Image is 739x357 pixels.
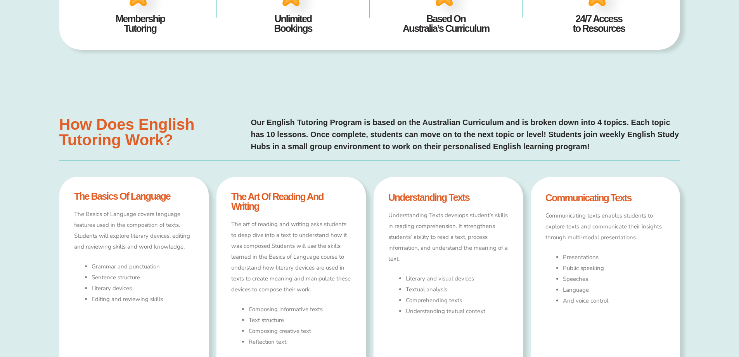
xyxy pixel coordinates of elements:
[76,14,205,33] h4: Membership Tutoring
[406,273,508,284] li: Literary and visual devices
[563,274,665,285] li: Speeches
[545,193,665,203] h4: Communicating Texts
[92,283,194,294] li: Literary devices
[534,14,664,33] h4: 24/7 Access to Resources
[610,269,739,357] iframe: Chat Widget
[406,306,508,317] p: Understanding textual context
[251,117,680,153] p: Our English Tutoring Program is based on the Australian Curriculum and is broken down into 4 topi...
[563,285,665,296] li: Language
[92,261,194,272] li: Grammar and punctuation
[563,252,665,263] li: Presentations
[228,14,358,33] h4: Unlimited Bookings
[81,1,93,12] span: of ⁨0⁩
[381,14,511,33] h4: Based On Australia’s Curriculum
[268,1,279,12] button: Draw
[545,211,665,243] p: Communicating texts enables students to explore texts and communicate their insights through mult...
[279,1,289,12] button: Add or edit images
[406,295,508,306] li: Comprehending texts
[249,326,351,337] li: Composing creative text
[406,284,508,295] li: Textual analysis
[388,210,508,264] p: Understanding Texts develops student’s skills in reading comprehension. It strengthens students’ ...
[563,296,665,306] li: And voice control
[231,219,351,295] p: The art of reading and writing asks students to deep dive into a text to understand how it was co...
[388,193,508,202] h4: understanding texts
[257,1,268,12] button: Text
[74,209,194,252] p: The Basics of Language covers language features used in the composition of texts. Students will e...
[92,272,194,283] li: Sentence structure
[92,294,194,305] li: Editing and reviewing skills
[231,192,351,211] h4: the art of reading and writing
[249,315,351,326] li: Text structure
[249,337,351,348] li: Reflection text
[74,192,194,201] h4: the basics of language
[249,304,351,315] li: Composing informative texts
[563,263,665,274] li: Public speaking
[59,117,243,148] h3: How Does english Tutoring Work?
